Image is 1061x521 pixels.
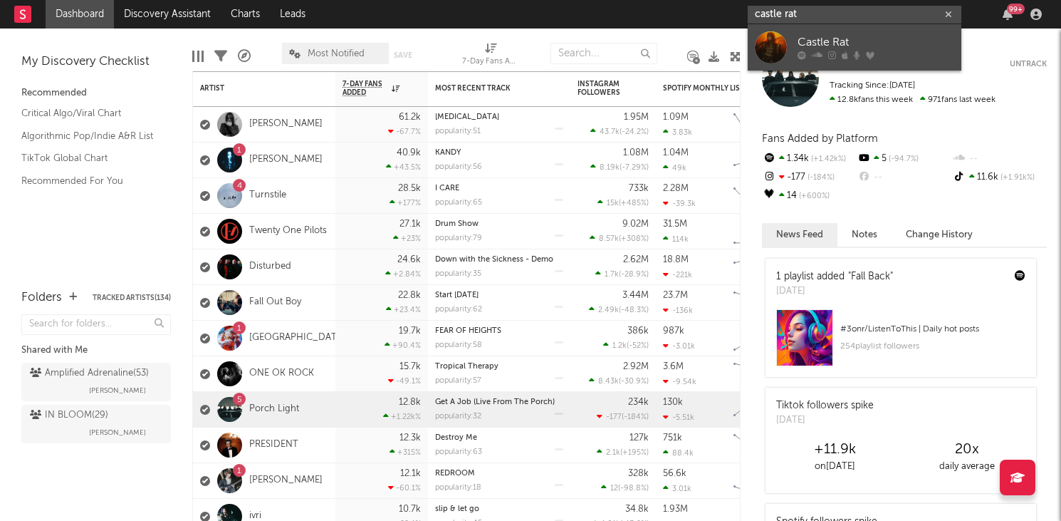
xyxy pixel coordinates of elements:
[1003,9,1013,20] button: 99+
[21,150,157,166] a: TikTok Global Chart
[600,128,620,136] span: 43.7k
[435,434,563,442] div: Destroy Me
[624,413,647,421] span: -184 %
[625,505,649,514] div: 34.8k
[249,154,323,166] a: [PERSON_NAME]
[308,49,365,58] span: Most Notified
[435,199,482,207] div: popularity: 65
[663,306,693,315] div: -136k
[621,271,647,279] span: -28.9 %
[663,377,696,386] div: -9.54k
[663,362,684,371] div: 3.6M
[590,234,649,243] div: ( )
[663,326,684,336] div: 987k
[399,398,421,407] div: 12.8k
[21,363,171,401] a: Amplified Adrenaline(53)[PERSON_NAME]
[462,36,519,77] div: 7-Day Fans Added (7-Day Fans Added)
[435,149,461,157] a: KANDY
[727,143,791,178] svg: Chart title
[663,163,686,172] div: 49k
[901,441,1033,458] div: 20 x
[892,223,987,247] button: Change History
[727,356,791,392] svg: Chart title
[435,377,481,385] div: popularity: 57
[762,133,878,144] span: Fans Added by Platform
[621,306,647,314] span: -48.3 %
[383,412,421,421] div: +1.22k %
[590,163,649,172] div: ( )
[629,433,649,443] div: 127k
[797,192,830,200] span: +600 %
[628,398,649,407] div: 234k
[435,163,482,171] div: popularity: 56
[607,200,619,207] span: 15k
[89,382,146,399] span: [PERSON_NAME]
[435,256,563,264] div: Down with the Sickness - Demo
[663,413,694,422] div: -5.51k
[589,376,649,386] div: ( )
[390,448,421,457] div: +315 %
[394,51,412,59] button: Save
[200,84,307,93] div: Artist
[621,235,647,243] span: +308 %
[89,424,146,441] span: [PERSON_NAME]
[21,105,157,121] a: Critical Algo/Viral Chart
[762,223,837,247] button: News Feed
[748,24,961,71] a: Castle Rat
[435,149,563,157] div: KANDY
[435,84,542,93] div: Most Recent Track
[952,168,1047,187] div: 11.6k
[435,470,563,478] div: REDROOM
[663,291,688,300] div: 23.7M
[435,220,479,228] a: Drum Show
[435,398,563,406] div: Get A Job (Live From The Porch)
[776,413,874,428] div: [DATE]
[769,458,901,475] div: on [DATE]
[435,484,481,492] div: popularity: 18
[21,128,157,144] a: Algorithmic Pop/Indie A&R List
[627,326,649,336] div: 386k
[840,338,1025,355] div: 254 playlist followers
[21,314,171,335] input: Search for folders...
[398,291,421,300] div: 22.8k
[952,150,1047,168] div: --
[830,96,913,104] span: 12.8k fans this week
[435,113,563,121] div: Muse
[765,309,1036,377] a: #3onr/ListenToThis | Daily hot posts254playlist followers
[727,285,791,321] svg: Chart title
[399,113,421,122] div: 61.2k
[998,174,1035,182] span: +1.91k %
[840,321,1025,338] div: # 3 on r/ListenToThis | Daily hot posts
[435,327,563,335] div: FEAR OF HEIGHTS
[623,255,649,264] div: 2.62M
[385,269,421,279] div: +2.84 %
[805,174,835,182] span: -184 %
[435,220,563,228] div: Drum Show
[435,448,482,456] div: popularity: 63
[623,362,649,371] div: 2.92M
[663,148,689,158] div: 1.04M
[435,505,563,513] div: slip & let go
[776,398,874,413] div: Tiktok followers spike
[610,485,618,492] span: 12
[21,289,62,306] div: Folders
[597,412,649,421] div: ( )
[1010,57,1047,71] button: Untrack
[550,43,657,64] input: Search...
[435,185,459,192] a: I CARE
[727,392,791,428] svg: Chart title
[435,363,498,371] a: Tropical Therapy
[21,173,157,189] a: Recommended For You
[249,296,301,309] a: Fall Out Boy
[21,85,171,102] div: Recommended
[621,200,647,207] span: +485 %
[727,214,791,249] svg: Chart title
[663,469,686,478] div: 56.6k
[601,483,649,492] div: ( )
[435,413,481,421] div: popularity: 32
[663,113,689,122] div: 1.09M
[435,363,563,371] div: Tropical Therapy
[249,403,299,416] a: Porch Light
[663,484,691,493] div: 3.01k
[776,284,893,299] div: [DATE]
